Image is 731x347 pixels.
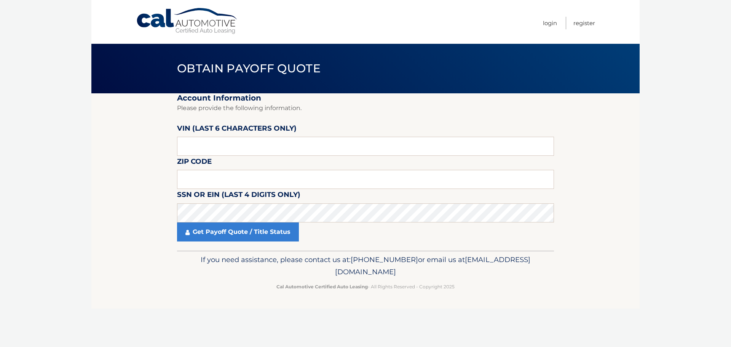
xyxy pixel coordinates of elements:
label: SSN or EIN (last 4 digits only) [177,189,300,203]
strong: Cal Automotive Certified Auto Leasing [276,284,368,289]
span: Obtain Payoff Quote [177,61,321,75]
p: Please provide the following information. [177,103,554,114]
span: [PHONE_NUMBER] [351,255,418,264]
p: If you need assistance, please contact us at: or email us at [182,254,549,278]
a: Get Payoff Quote / Title Status [177,222,299,241]
h2: Account Information [177,93,554,103]
a: Register [573,17,595,29]
a: Login [543,17,557,29]
label: Zip Code [177,156,212,170]
label: VIN (last 6 characters only) [177,123,297,137]
p: - All Rights Reserved - Copyright 2025 [182,283,549,291]
a: Cal Automotive [136,8,239,35]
